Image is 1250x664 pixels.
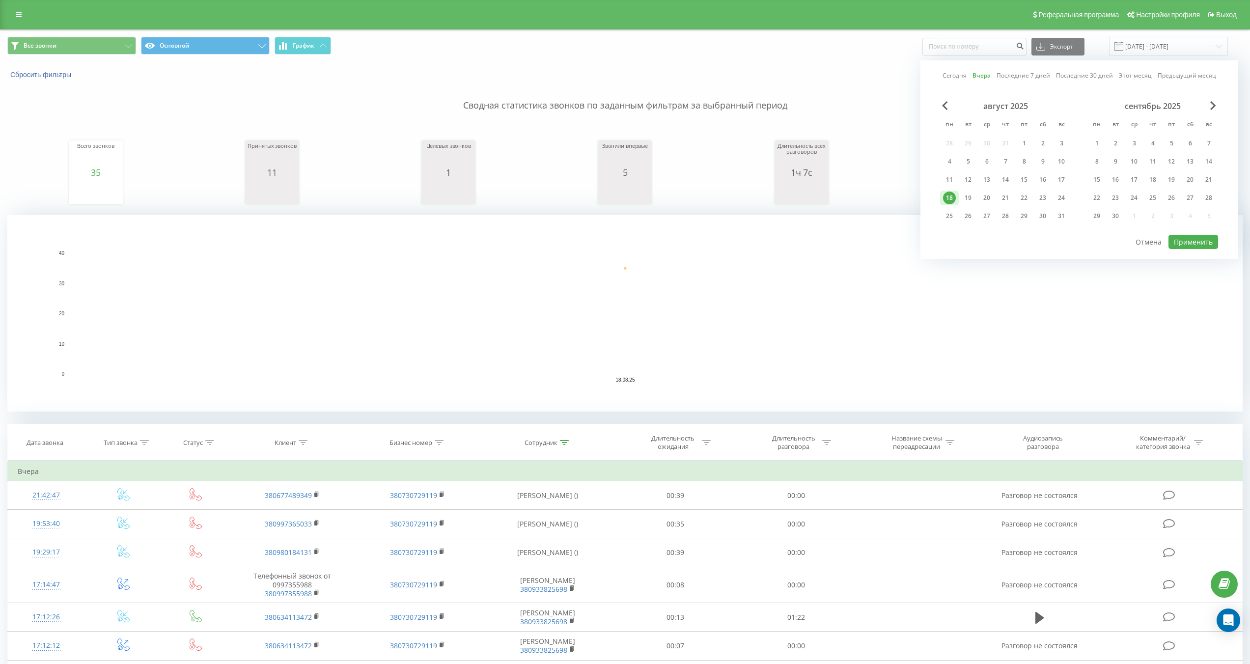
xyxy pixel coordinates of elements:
[940,172,959,187] div: пн 11 авг. 2025 г.
[615,538,736,567] td: 00:39
[940,191,959,205] div: пн 18 авг. 2025 г.
[943,192,956,204] div: 18
[1001,641,1078,650] span: Разговор не состоялся
[1128,192,1140,204] div: 24
[997,71,1050,80] a: Последние 7 дней
[980,155,993,168] div: 6
[977,191,996,205] div: ср 20 авг. 2025 г.
[1036,192,1049,204] div: 23
[998,118,1013,133] abbr: четверг
[615,510,736,538] td: 00:35
[1202,155,1215,168] div: 14
[1164,118,1179,133] abbr: пятница
[480,538,615,567] td: [PERSON_NAME] ()
[1165,173,1178,186] div: 19
[980,192,993,204] div: 20
[1134,434,1192,451] div: Комментарий/категория звонка
[1018,137,1030,150] div: 1
[1018,192,1030,204] div: 22
[940,101,1071,111] div: август 2025
[1162,136,1181,151] div: пт 5 сент. 2025 г.
[1033,154,1052,169] div: сб 9 авг. 2025 г.
[1036,173,1049,186] div: 16
[1015,172,1033,187] div: пт 15 авг. 2025 г.
[1087,191,1106,205] div: пн 22 сент. 2025 г.
[1036,137,1049,150] div: 2
[248,177,297,207] svg: A chart.
[736,510,856,538] td: 00:00
[962,210,974,222] div: 26
[1055,210,1068,222] div: 31
[275,37,331,55] button: График
[480,632,615,660] td: [PERSON_NAME]
[71,177,120,207] svg: A chart.
[1158,71,1216,80] a: Предыдущий месяц
[615,632,736,660] td: 00:07
[18,608,75,627] div: 17:12:26
[1087,136,1106,151] div: пн 1 сент. 2025 г.
[424,143,473,167] div: Целевых звонков
[767,434,820,451] div: Длительность разговора
[942,118,957,133] abbr: понедельник
[1106,136,1125,151] div: вт 2 сент. 2025 г.
[1001,491,1078,500] span: Разговор не состоялся
[615,481,736,510] td: 00:39
[1184,192,1196,204] div: 27
[1109,210,1122,222] div: 30
[1125,191,1143,205] div: ср 24 сент. 2025 г.
[1090,137,1103,150] div: 1
[1055,192,1068,204] div: 24
[1184,137,1196,150] div: 6
[1217,609,1240,632] div: Open Intercom Messenger
[1106,191,1125,205] div: вт 23 сент. 2025 г.
[24,42,56,50] span: Все звонки
[1128,173,1140,186] div: 17
[616,377,635,383] text: 18.08.25
[265,519,312,528] a: 380997365033
[999,210,1012,222] div: 28
[1202,192,1215,204] div: 28
[1033,172,1052,187] div: сб 16 авг. 2025 г.
[424,177,473,207] svg: A chart.
[996,191,1015,205] div: чт 21 авг. 2025 г.
[1199,154,1218,169] div: вс 14 сент. 2025 г.
[265,491,312,500] a: 380677489349
[1109,192,1122,204] div: 23
[1106,209,1125,223] div: вт 30 сент. 2025 г.
[275,439,296,447] div: Клиент
[1183,118,1197,133] abbr: суббота
[736,567,856,603] td: 00:00
[972,71,991,80] a: Вчера
[600,177,649,207] svg: A chart.
[959,209,977,223] div: вт 26 авг. 2025 г.
[265,589,312,598] a: 380997355988
[265,612,312,622] a: 380634113472
[390,612,437,622] a: 380730729119
[1181,172,1199,187] div: сб 20 сент. 2025 г.
[996,209,1015,223] div: чт 28 авг. 2025 г.
[1090,155,1103,168] div: 8
[1087,172,1106,187] div: пн 15 сент. 2025 г.
[1055,173,1068,186] div: 17
[1033,209,1052,223] div: сб 30 авг. 2025 г.
[996,154,1015,169] div: чт 7 авг. 2025 г.
[1143,136,1162,151] div: чт 4 сент. 2025 г.
[7,215,1243,412] div: A chart.
[1125,136,1143,151] div: ср 3 сент. 2025 г.
[61,371,64,377] text: 0
[647,434,699,451] div: Длительность ожидания
[480,567,615,603] td: [PERSON_NAME]
[1146,137,1159,150] div: 4
[1184,155,1196,168] div: 13
[1201,118,1216,133] abbr: воскресенье
[229,567,355,603] td: Телефонный звонок от 0997355988
[390,519,437,528] a: 380730729119
[1056,71,1113,80] a: Последние 30 дней
[999,173,1012,186] div: 14
[943,155,956,168] div: 4
[1146,155,1159,168] div: 11
[1143,154,1162,169] div: чт 11 сент. 2025 г.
